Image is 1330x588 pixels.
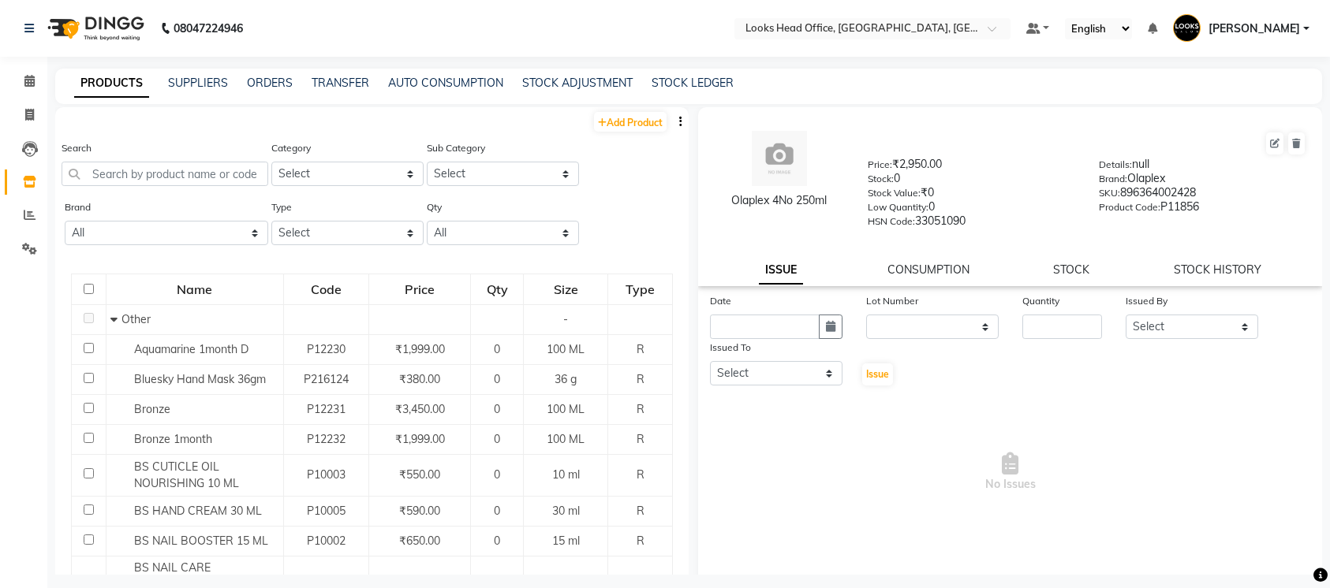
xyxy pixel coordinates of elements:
label: Brand: [1099,172,1127,186]
span: 0 [494,372,500,386]
span: R [637,402,644,416]
div: Qty [472,275,522,303]
span: ₹1,999.00 [395,342,445,356]
span: ₹3,450.00 [395,402,445,416]
span: 15 ml [552,534,580,548]
span: P12231 [307,402,346,416]
button: Issue [862,363,893,385]
label: Type [271,200,292,214]
span: Other [121,312,151,326]
span: P10002 [307,534,346,548]
span: BS HAND CREAM 30 ML [134,504,262,518]
a: TRANSFER [312,76,369,90]
a: STOCK [1053,262,1089,277]
span: 100 ML [547,342,585,356]
label: Issued By [1126,294,1167,308]
span: [PERSON_NAME] [1209,20,1300,37]
label: Sub Category [427,141,485,155]
div: Type [609,275,671,303]
a: Add Product [594,112,667,132]
span: Collapse Row [110,312,121,326]
div: Price [370,275,469,303]
span: 0 [494,467,500,482]
div: 0 [868,199,1075,221]
label: Low Quantity: [868,200,928,214]
span: BS NAIL BOOSTER 15 ML [134,534,268,548]
div: Code [285,275,368,303]
span: P12232 [307,432,346,446]
span: R [637,432,644,446]
span: 0 [494,432,500,446]
div: 896364002428 [1099,184,1306,207]
div: Size [525,275,607,303]
img: avatar [752,131,807,186]
div: ₹0 [868,184,1075,207]
label: Stock: [868,172,894,186]
span: ₹1,999.00 [395,432,445,446]
span: P216124 [304,372,349,386]
label: Product Code: [1099,200,1160,214]
img: Ajay Choudhary [1173,14,1201,42]
span: Issue [866,368,889,380]
div: ₹2,950.00 [868,156,1075,178]
a: CONSUMPTION [887,262,969,277]
label: Stock Value: [868,186,921,200]
label: HSN Code: [868,214,915,229]
span: R [637,534,644,548]
span: ₹550.00 [399,467,440,482]
span: 36 g [555,372,577,386]
span: 0 [494,504,500,518]
span: R [637,504,644,518]
b: 08047224946 [174,6,243,50]
a: STOCK ADJUSTMENT [522,76,633,90]
span: R [637,467,644,482]
span: BS CUTICLE OIL NOURISHING 10 ML [134,460,239,490]
a: ISSUE [759,256,803,285]
span: Bronze [134,402,170,416]
label: Search [62,141,92,155]
span: No Issues [710,393,1310,551]
span: R [637,372,644,386]
div: 33051090 [868,213,1075,235]
label: Lot Number [866,294,918,308]
input: Search by product name or code [62,162,268,186]
label: Issued To [710,341,751,355]
span: ₹590.00 [399,504,440,518]
label: Qty [427,200,442,214]
a: STOCK LEDGER [652,76,734,90]
div: Olaplex [1099,170,1306,192]
span: 0 [494,402,500,416]
span: P12230 [307,342,346,356]
label: Price: [868,158,892,172]
div: 0 [868,170,1075,192]
span: - [563,312,568,326]
span: ₹650.00 [399,534,440,548]
span: 100 ML [547,432,585,446]
label: SKU: [1099,186,1120,200]
span: P10003 [307,467,346,482]
a: SUPPLIERS [168,76,228,90]
span: 0 [494,534,500,548]
label: Quantity [1022,294,1059,308]
div: Olaplex 4No 250ml [714,192,844,209]
a: PRODUCTS [74,69,149,98]
span: 30 ml [552,504,580,518]
span: 0 [494,342,500,356]
div: Name [107,275,282,303]
span: 100 ML [547,402,585,416]
span: 10 ml [552,467,580,482]
label: Category [271,141,311,155]
div: null [1099,156,1306,178]
label: Brand [65,200,91,214]
span: P10005 [307,504,346,518]
a: AUTO CONSUMPTION [388,76,503,90]
a: STOCK HISTORY [1174,262,1261,277]
span: ₹380.00 [399,372,440,386]
span: Bluesky Hand Mask 36gm [134,372,266,386]
div: P11856 [1099,199,1306,221]
img: logo [40,6,148,50]
label: Date [710,294,731,308]
span: Bronze 1month [134,432,212,446]
span: Aquamarine 1month D [134,342,248,356]
a: ORDERS [247,76,293,90]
